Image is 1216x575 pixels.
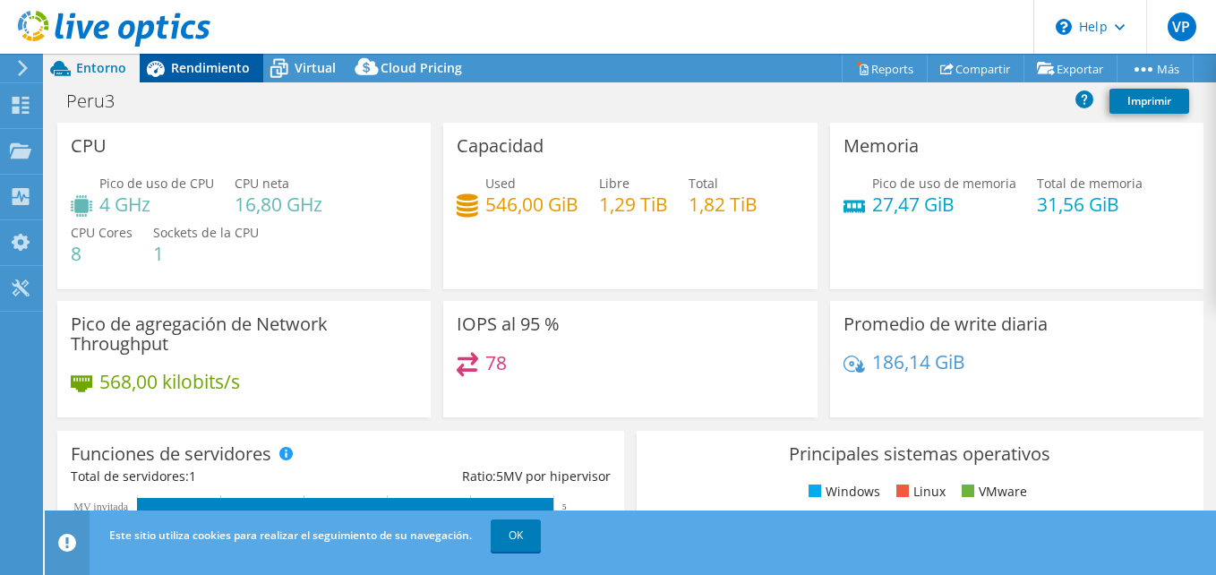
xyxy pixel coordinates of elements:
span: Pico de uso de CPU [99,175,214,192]
h3: CPU [71,136,107,156]
span: Entorno [76,59,126,76]
a: Compartir [927,55,1024,82]
div: Total de servidores: [71,467,340,486]
svg: \n [1056,19,1072,35]
span: Used [485,175,516,192]
span: VP [1168,13,1196,41]
span: Pico de uso de memoria [872,175,1016,192]
div: Ratio: MV por hipervisor [340,467,610,486]
span: 1 [189,468,196,485]
h4: 546,00 GiB [485,194,578,214]
h4: 568,00 kilobits/s [99,372,240,391]
h4: 78 [485,353,507,373]
span: Sockets de la CPU [153,224,259,241]
span: CPU neta [235,175,289,192]
h4: 1 [153,244,259,263]
span: 5 [496,468,503,485]
h4: 4 GHz [99,194,214,214]
span: Virtual [295,59,336,76]
h4: 16,80 GHz [235,194,322,214]
a: OK [491,519,541,552]
span: Total de memoria [1037,175,1143,192]
h1: Peru3 [58,91,142,111]
li: Windows [804,482,880,502]
li: VMware [957,482,1027,502]
h3: Pico de agregación de Network Throughput [71,314,417,354]
span: Libre [599,175,629,192]
h3: IOPS al 95 % [457,314,560,334]
a: Imprimir [1109,89,1189,114]
h4: 27,47 GiB [872,194,1016,214]
a: Más [1117,55,1194,82]
li: Linux [892,482,946,502]
h3: Funciones de servidores [71,444,271,464]
h4: 186,14 GiB [872,352,965,372]
text: 5 [562,502,567,511]
span: Cloud Pricing [381,59,462,76]
h4: 31,56 GiB [1037,194,1143,214]
h4: 1,29 TiB [599,194,668,214]
span: Total [689,175,718,192]
h4: 8 [71,244,133,263]
h3: Capacidad [457,136,544,156]
h3: Principales sistemas operativos [650,444,1190,464]
span: Este sitio utiliza cookies para realizar el seguimiento de su navegación. [109,528,472,543]
a: Reports [842,55,928,82]
span: Rendimiento [171,59,250,76]
a: Exportar [1023,55,1118,82]
h3: Memoria [843,136,919,156]
span: CPU Cores [71,224,133,241]
h3: Promedio de write diaria [843,314,1048,334]
text: MV invitada [73,501,128,513]
h4: 1,82 TiB [689,194,758,214]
